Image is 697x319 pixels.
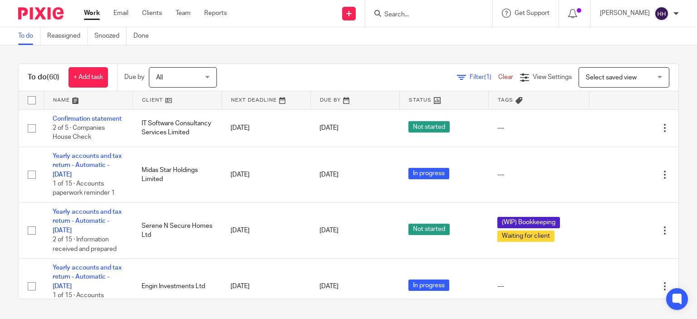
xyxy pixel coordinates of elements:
td: IT Software Consultancy Services Limited [133,109,221,147]
span: In progress [408,168,449,179]
span: Not started [408,224,450,235]
p: Due by [124,73,144,82]
span: [DATE] [319,125,339,131]
p: [PERSON_NAME] [600,9,650,18]
a: Email [113,9,128,18]
img: svg%3E [654,6,669,21]
span: 2 of 5 · Companies House Check [53,125,105,141]
td: [DATE] [221,109,310,147]
a: Work [84,9,100,18]
span: [DATE] [319,172,339,178]
a: Yearly accounts and tax return - Automatic - [DATE] [53,153,122,178]
td: [DATE] [221,203,310,259]
a: Yearly accounts and tax return - Automatic - [DATE] [53,209,122,234]
td: Engin Investments Ltd [133,259,221,314]
span: [DATE] [319,227,339,234]
span: All [156,74,163,81]
span: Tags [498,98,513,103]
span: (60) [47,74,59,81]
td: Midas Star Holdings Limited [133,147,221,202]
a: Clear [498,74,513,80]
span: Waiting for client [497,231,555,242]
td: [DATE] [221,259,310,314]
a: Confirmation statement [53,116,122,122]
a: Yearly accounts and tax return - Automatic - [DATE] [53,265,122,290]
span: Filter [470,74,498,80]
span: View Settings [533,74,572,80]
span: (WIP) Bookkeeping [497,217,560,228]
div: --- [497,123,580,133]
a: Snoozed [94,27,127,45]
div: --- [497,170,580,179]
span: [DATE] [319,283,339,290]
h1: To do [28,73,59,82]
span: 1 of 15 · Accounts paperwork reminder 1 [53,292,115,308]
a: To do [18,27,40,45]
td: [DATE] [221,147,310,202]
img: Pixie [18,7,64,20]
input: Search [383,11,465,19]
a: Team [176,9,191,18]
span: In progress [408,280,449,291]
span: (1) [484,74,491,80]
span: 1 of 15 · Accounts paperwork reminder 1 [53,181,115,196]
div: --- [497,282,580,291]
span: Not started [408,121,450,133]
span: 2 of 15 · Information received and prepared [53,236,117,252]
a: Reassigned [47,27,88,45]
a: Done [133,27,156,45]
span: Select saved view [586,74,637,81]
span: Get Support [515,10,550,16]
a: + Add task [69,67,108,88]
a: Reports [204,9,227,18]
td: Serene N Secure Homes Ltd [133,203,221,259]
a: Clients [142,9,162,18]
